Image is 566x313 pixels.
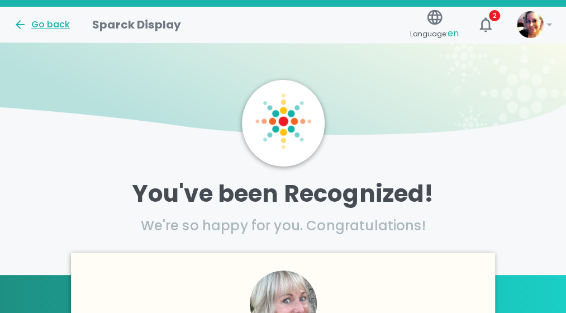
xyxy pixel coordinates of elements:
[13,18,70,31] button: Go back
[406,5,463,45] button: Language:en
[92,16,181,34] h1: Sparck Display
[517,11,544,38] img: Picture of Nikki
[489,10,500,21] span: 2
[448,27,459,40] span: en
[255,93,311,149] img: Sparck logo
[410,26,459,41] span: Language:
[472,11,499,38] button: 2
